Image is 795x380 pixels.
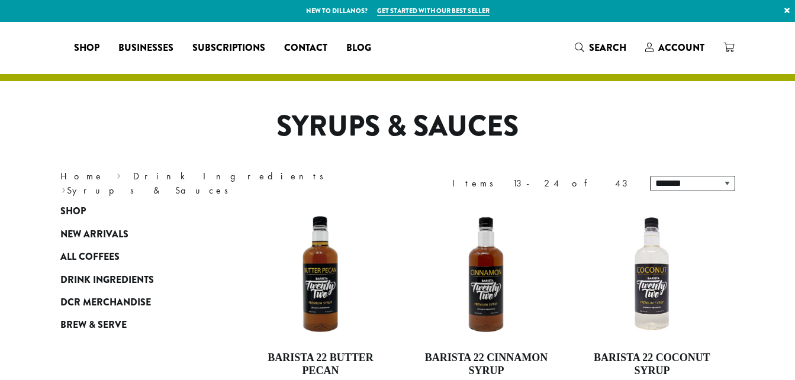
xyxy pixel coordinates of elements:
a: Home [60,170,104,182]
a: New Arrivals [60,223,202,246]
span: Drink Ingredients [60,273,154,288]
img: B22-Cinnamon-Syrup-1200x-300x300.png [418,206,554,342]
span: All Coffees [60,250,120,265]
a: Shop [60,200,202,223]
span: › [62,179,66,198]
a: Shop [65,38,109,57]
nav: Breadcrumb [60,169,380,198]
span: › [117,165,121,183]
span: Shop [60,204,86,219]
a: Search [565,38,636,57]
a: Brew & Serve [60,314,202,336]
a: Get started with our best seller [377,6,490,16]
span: Blog [346,41,371,56]
img: COCONUT-300x300.png [584,206,720,342]
span: Subscriptions [192,41,265,56]
h1: Syrups & Sauces [52,110,744,144]
a: DCR Merchandise [60,291,202,314]
a: All Coffees [60,246,202,268]
h4: Barista 22 Cinnamon Syrup [418,352,554,377]
img: BUTTER-PECAN-e1659730126236-300x300.png [252,206,388,342]
h4: Barista 22 Coconut Syrup [584,352,720,377]
a: Drink Ingredients [60,268,202,291]
h4: Barista 22 Butter Pecan [253,352,389,377]
span: Account [658,41,704,54]
span: Brew & Serve [60,318,127,333]
span: Contact [284,41,327,56]
span: Search [589,41,626,54]
a: Drink Ingredients [133,170,331,182]
span: New Arrivals [60,227,128,242]
span: Businesses [118,41,173,56]
div: Items 13-24 of 43 [452,176,632,191]
span: DCR Merchandise [60,295,151,310]
span: Shop [74,41,99,56]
